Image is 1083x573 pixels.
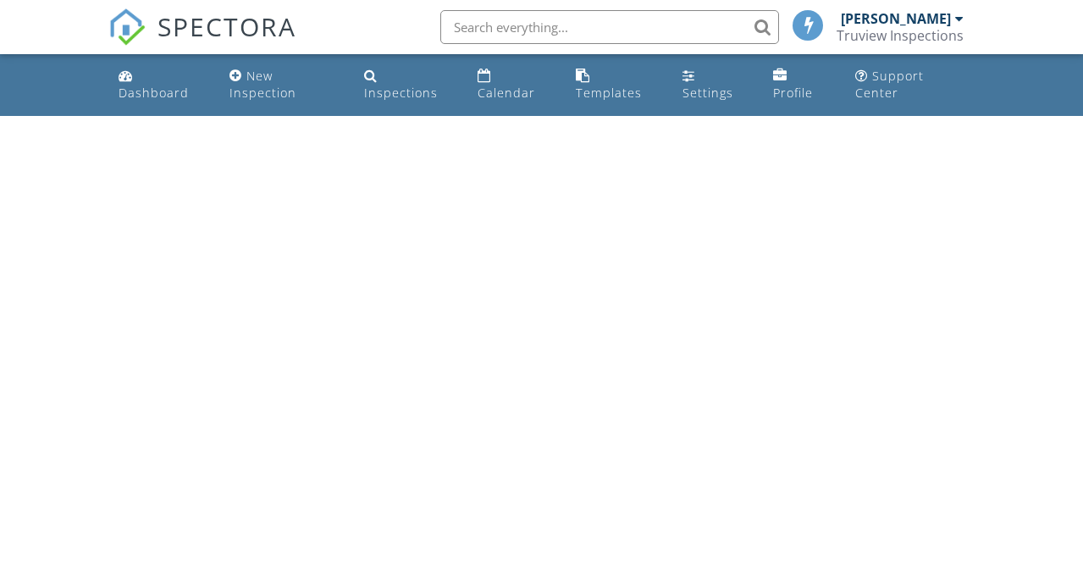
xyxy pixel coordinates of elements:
[676,61,753,109] a: Settings
[841,10,951,27] div: [PERSON_NAME]
[108,8,146,46] img: The Best Home Inspection Software - Spectora
[773,85,813,101] div: Profile
[229,68,296,101] div: New Inspection
[569,61,662,109] a: Templates
[848,61,971,109] a: Support Center
[855,68,924,101] div: Support Center
[112,61,209,109] a: Dashboard
[364,85,438,101] div: Inspections
[223,61,344,109] a: New Inspection
[471,61,555,109] a: Calendar
[108,23,296,58] a: SPECTORA
[157,8,296,44] span: SPECTORA
[440,10,779,44] input: Search everything...
[478,85,535,101] div: Calendar
[766,61,835,109] a: Company Profile
[576,85,642,101] div: Templates
[357,61,457,109] a: Inspections
[682,85,733,101] div: Settings
[837,27,964,44] div: Truview Inspections
[119,85,189,101] div: Dashboard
